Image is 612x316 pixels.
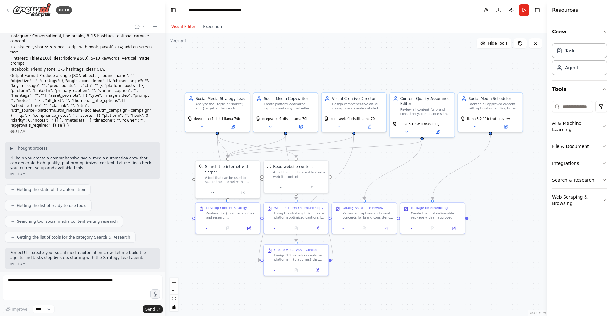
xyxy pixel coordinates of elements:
[10,74,155,128] p: Output Format Produce a single JSON object: { "brand_name": "", "objective": "", "strategy": { "a...
[17,219,118,224] span: Searching tool social media content writing research
[552,155,607,172] button: Integrations
[297,184,326,191] button: Open in side panel
[308,225,326,232] button: Open in side panel
[206,206,247,210] div: Develop Content Strategy
[274,211,325,220] div: Using the strategy brief, create platform-optimized captions for each platform in {platforms}. Wr...
[10,56,155,66] p: Pinterest: Title(≤100), description(≤500), 5–10 keywords; vertical image prompt.
[343,206,383,210] div: Quality Assurance Review
[16,146,47,151] span: Thought process
[467,117,510,121] span: llama-3.2-11b-text-preview
[274,248,321,252] div: Create Visual Asset Concepts
[552,172,607,188] button: Search & Research
[168,23,199,31] button: Visual Editor
[150,289,160,299] button: Click to speak your automation idea
[215,135,230,200] g: Edge from 0c3c7f11-9095-4947-b82c-bc74f6476b71 to 1c393a18-a1f9-4e2d-acd7-cbccc6c85fdc
[205,164,257,175] div: Search the internet with Serper
[170,278,178,311] div: React Flow controls
[308,267,326,273] button: Open in side panel
[529,311,546,315] a: React Flow attribution
[274,206,324,210] div: Write Platform-Optimized Copy
[170,278,178,286] button: zoom in
[400,96,451,107] div: Content Quality Assurance Editor
[273,164,313,169] div: Read website content
[552,41,607,80] div: Crew
[552,81,607,98] button: Tools
[225,135,288,158] g: Edge from 3da9e6b1-7068-4148-9891-437d5ff4bac5 to 55d58479-f3e2-4318-9c01-445831462c48
[199,164,203,168] img: SerperDevTool
[294,135,357,241] g: Edge from 56e15ab8-f8e9-4c9d-aa3a-57331ba88c37 to 261efdc7-4b7b-4fc9-b9a6-c3c1e5494533
[255,216,269,263] g: Edge from 1c393a18-a1f9-4e2d-acd7-cbccc6c85fdc to 261efdc7-4b7b-4fc9-b9a6-c3c1e5494533
[477,38,511,48] button: Hide Tools
[423,129,452,135] button: Open in side panel
[10,146,13,151] span: ▶
[273,170,325,179] div: A tool that can be used to read a website content.
[411,206,448,210] div: Package for Scheduling
[225,140,425,158] g: Edge from 710ddad5-5e2d-4cd4-827d-f56fd95555a2 to 55d58479-f3e2-4318-9c01-445831462c48
[194,117,240,121] span: deepseek-r1-distill-llama-70b
[552,115,607,138] button: AI & Machine Learning
[285,267,307,273] button: No output available
[264,102,315,110] div: Create platform-optimized captions and copy that reflects {brand_voice}, engages {target_audience...
[565,47,575,54] div: Task
[10,172,155,177] div: 09:51 AM
[400,108,451,116] div: Review all content for brand consistency, compliance with {constraints}, grammatical accuracy, an...
[195,160,261,198] div: SerperDevToolSearch the internet with SerperA tool that can be used to search the internet with a...
[255,216,269,221] g: Edge from 1c393a18-a1f9-4e2d-acd7-cbccc6c85fdc to 81dd2ab8-fb0d-4cb2-9446-e7467f76c619
[240,225,258,232] button: Open in side panel
[430,135,493,200] g: Edge from 9b69f5d3-35c7-46f5-a41c-af858b950e74 to 140bf0ff-20d6-4af6-94e1-bdfe979d4d29
[10,45,155,55] p: TikTok/Reels/Shorts: 3–5 beat script with hook, payoff, CTA; add on-screen text.
[263,202,329,234] div: Write Platform-Optimized CopyUsing the strategy brief, create platform-optimized captions for eac...
[217,225,239,232] button: No output available
[264,96,315,101] div: Social Media Copywriter
[421,225,444,232] button: No output available
[324,216,337,221] g: Edge from 81dd2ab8-fb0d-4cb2-9446-e7467f76c619 to 57a28ff0-5df8-41cf-b202-76593d411651
[400,202,465,234] div: Package for SchedulingCreate the final deliverable package with all approved content formatted fo...
[170,303,178,311] button: toggle interactivity
[376,225,395,232] button: Open in side panel
[469,96,520,101] div: Social Media Scheduler
[274,253,325,262] div: Design 1-3 visual concepts per platform in {platforms} that support the strategic messaging. Crea...
[263,244,329,276] div: Create Visual Asset ConceptsDesign 1-3 visual concepts per platform in {platforms} that support t...
[488,41,507,46] span: Hide Tools
[321,92,387,132] div: Visual Creative DirectorDesign comprehensive visual concepts and create detailed asset prompts fo...
[17,203,86,208] span: Getting the list of ready-to-use tools
[353,225,375,232] button: No output available
[285,225,307,232] button: No output available
[225,135,357,158] g: Edge from 56e15ab8-f8e9-4c9d-aa3a-57331ba88c37 to 55d58479-f3e2-4318-9c01-445831462c48
[170,38,187,43] div: Version 1
[263,160,329,193] div: ScrapeWebsiteToolRead website contentA tool that can be used to read a website content.
[195,202,261,234] div: Develop Content StrategyAnalyze the {topic_or_source} and research {target_audience} to develop a...
[150,23,160,31] button: Start a new chat
[205,176,257,184] div: A tool that can be used to search the internet with a search_query. Supports different search typ...
[145,307,155,312] span: Send
[10,146,47,151] button: ▶Thought process
[195,96,246,101] div: Social Media Strategy Lead
[491,123,521,130] button: Open in side panel
[170,286,178,295] button: zoom out
[469,102,520,110] div: Package all approved content with optimal scheduling times for {platforms} within {posting_window...
[331,202,397,234] div: Quality Assurance ReviewReview all captions and visual concepts for brand consistency, compliance...
[199,23,226,31] button: Execution
[10,156,155,171] p: I'll help you create a comprehensive social media automation crew that can generate high-quality,...
[552,23,607,41] button: Crew
[253,92,318,132] div: Social Media CopywriterCreate platform-optimized captions and copy that reflects {brand_voice}, e...
[552,98,607,217] div: Tools
[533,6,542,15] button: Hide right sidebar
[170,295,178,303] button: fit view
[389,92,455,137] div: Content Quality Assurance EditorReview all content for brand consistency, compliance with {constr...
[324,216,337,263] g: Edge from 261efdc7-4b7b-4fc9-b9a6-c3c1e5494533 to 57a28ff0-5df8-41cf-b202-76593d411651
[565,65,578,71] div: Agent
[188,7,258,13] nav: breadcrumb
[286,123,316,130] button: Open in side panel
[343,211,394,220] div: Review all captions and visual concepts for brand consistency, compliance, and effectiveness. Che...
[218,123,247,130] button: Open in side panel
[445,225,463,232] button: Open in side panel
[354,123,384,130] button: Open in side panel
[143,305,163,313] button: Send
[13,3,51,17] img: Logo
[215,135,230,158] g: Edge from 0c3c7f11-9095-4947-b82c-bc74f6476b71 to 55d58479-f3e2-4318-9c01-445831462c48
[12,307,27,312] span: Improve
[332,96,383,101] div: Visual Creative Director
[411,211,462,220] div: Create the final deliverable package with all approved content formatted for immediate scheduling...
[228,190,258,196] button: Open in side panel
